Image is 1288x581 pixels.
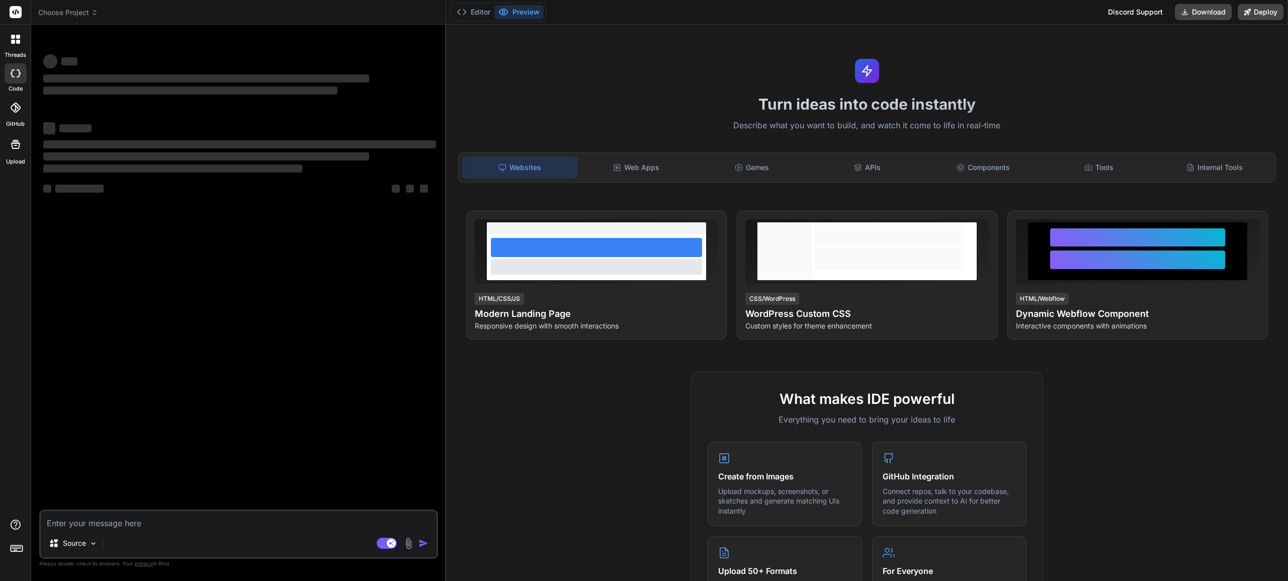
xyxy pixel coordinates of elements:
[43,122,55,134] span: ‌
[43,74,369,82] span: ‌
[883,470,1016,482] h4: GitHub Integration
[718,470,851,482] h4: Create from Images
[38,8,98,18] span: Choose Project
[1102,4,1169,20] div: Discord Support
[708,413,1026,426] p: Everything you need to bring your ideas to life
[418,538,428,548] img: icon
[6,120,25,128] label: GitHub
[745,321,989,331] p: Custom styles for theme enhancement
[89,539,98,548] img: Pick Models
[718,565,851,577] h4: Upload 50+ Formats
[453,5,494,19] button: Editor
[1175,4,1232,20] button: Download
[463,157,577,178] div: Websites
[745,293,799,305] div: CSS/WordPress
[475,293,524,305] div: HTML/CSS/JS
[43,140,436,148] span: ‌
[926,157,1040,178] div: Components
[55,185,104,193] span: ‌
[452,119,1282,132] p: Describe what you want to build, and watch it come to life in real-time
[63,538,86,548] p: Source
[475,321,718,331] p: Responsive design with smooth interactions
[61,57,77,65] span: ‌
[1016,321,1259,331] p: Interactive components with animations
[811,157,924,178] div: APIs
[579,157,693,178] div: Web Apps
[494,5,544,19] button: Preview
[59,124,92,132] span: ‌
[403,538,414,549] img: attachment
[43,152,369,160] span: ‌
[745,307,989,321] h4: WordPress Custom CSS
[406,185,414,193] span: ‌
[452,95,1282,113] h1: Turn ideas into code instantly
[9,85,23,93] label: code
[5,51,26,59] label: threads
[392,185,400,193] span: ‌
[883,486,1016,516] p: Connect repos, talk to your codebase, and provide context to AI for better code generation
[1016,307,1259,321] h4: Dynamic Webflow Component
[39,559,438,568] p: Always double-check its answers. Your in Bind
[43,54,57,68] span: ‌
[708,388,1026,409] h2: What makes IDE powerful
[420,185,428,193] span: ‌
[135,560,153,566] span: privacy
[695,157,809,178] div: Games
[718,486,851,516] p: Upload mockups, screenshots, or sketches and generate matching UIs instantly
[1238,4,1283,20] button: Deploy
[1158,157,1271,178] div: Internal Tools
[6,157,25,166] label: Upload
[43,87,337,95] span: ‌
[1042,157,1156,178] div: Tools
[43,185,51,193] span: ‌
[883,565,1016,577] h4: For Everyone
[43,164,302,173] span: ‌
[475,307,718,321] h4: Modern Landing Page
[1016,293,1069,305] div: HTML/Webflow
